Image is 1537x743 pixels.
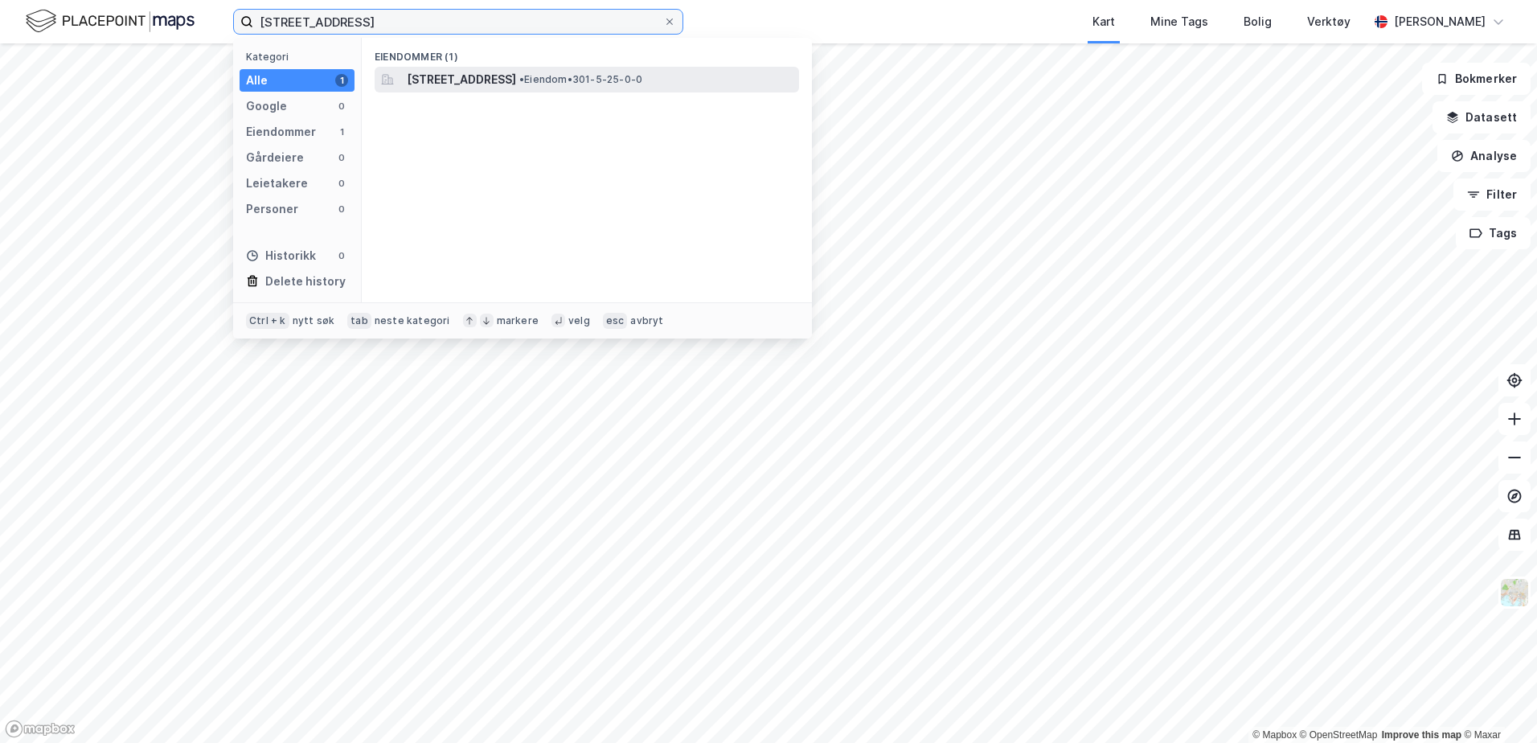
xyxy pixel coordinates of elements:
[519,73,642,86] span: Eiendom • 301-5-25-0-0
[1307,12,1351,31] div: Verktøy
[246,246,316,265] div: Historikk
[1092,12,1115,31] div: Kart
[1150,12,1208,31] div: Mine Tags
[5,720,76,738] a: Mapbox homepage
[335,151,348,164] div: 0
[1457,666,1537,743] iframe: Chat Widget
[246,313,289,329] div: Ctrl + k
[603,313,628,329] div: esc
[1453,179,1531,211] button: Filter
[407,70,516,89] span: [STREET_ADDRESS]
[1437,140,1531,172] button: Analyse
[265,272,346,291] div: Delete history
[1244,12,1272,31] div: Bolig
[568,314,590,327] div: velg
[26,7,195,35] img: logo.f888ab2527a4732fd821a326f86c7f29.svg
[293,314,335,327] div: nytt søk
[1300,729,1378,741] a: OpenStreetMap
[335,249,348,262] div: 0
[1382,729,1461,741] a: Improve this map
[1252,729,1297,741] a: Mapbox
[375,314,450,327] div: neste kategori
[1422,63,1531,95] button: Bokmerker
[1456,217,1531,249] button: Tags
[246,174,308,193] div: Leietakere
[335,74,348,87] div: 1
[335,125,348,138] div: 1
[246,122,316,142] div: Eiendommer
[335,203,348,216] div: 0
[1432,101,1531,133] button: Datasett
[335,177,348,190] div: 0
[1394,12,1486,31] div: [PERSON_NAME]
[347,313,371,329] div: tab
[630,314,663,327] div: avbryt
[497,314,539,327] div: markere
[1499,577,1530,608] img: Z
[362,38,812,67] div: Eiendommer (1)
[1457,666,1537,743] div: Kontrollprogram for chat
[253,10,663,34] input: Søk på adresse, matrikkel, gårdeiere, leietakere eller personer
[246,51,355,63] div: Kategori
[246,199,298,219] div: Personer
[246,71,268,90] div: Alle
[246,96,287,116] div: Google
[246,148,304,167] div: Gårdeiere
[519,73,524,85] span: •
[335,100,348,113] div: 0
